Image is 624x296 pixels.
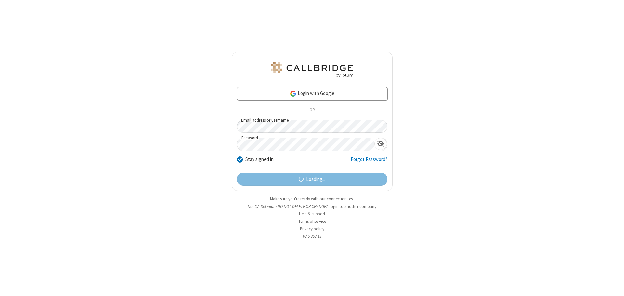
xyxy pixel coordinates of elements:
span: OR [307,106,317,115]
a: Help & support [299,211,325,217]
input: Email address or username [237,120,387,133]
li: Not QA Selenium DO NOT DELETE OR CHANGE? [232,203,393,209]
a: Login with Google [237,87,387,100]
img: QA Selenium DO NOT DELETE OR CHANGE [270,62,354,77]
iframe: Chat [608,279,619,291]
a: Make sure you're ready with our connection test [270,196,354,202]
div: Show password [374,138,387,150]
a: Privacy policy [300,226,324,232]
button: Login to another company [329,203,376,209]
img: google-icon.png [290,90,297,97]
button: Loading... [237,173,387,186]
li: v2.6.352.13 [232,233,393,239]
label: Stay signed in [245,156,274,163]
a: Terms of service [298,219,326,224]
a: Forgot Password? [351,156,387,168]
input: Password [237,138,374,151]
span: Loading... [306,176,325,183]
